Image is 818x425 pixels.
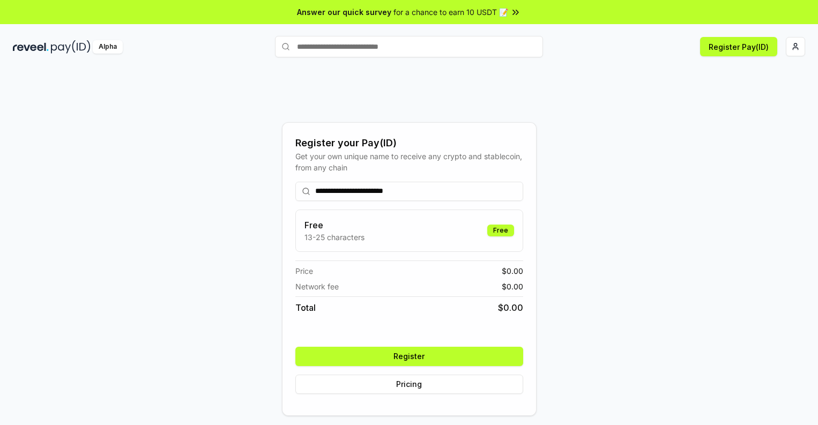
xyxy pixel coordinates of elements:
[295,136,523,151] div: Register your Pay(ID)
[295,347,523,366] button: Register
[498,301,523,314] span: $ 0.00
[297,6,391,18] span: Answer our quick survey
[295,281,339,292] span: Network fee
[700,37,777,56] button: Register Pay(ID)
[304,232,365,243] p: 13-25 characters
[13,40,49,54] img: reveel_dark
[487,225,514,236] div: Free
[51,40,91,54] img: pay_id
[295,151,523,173] div: Get your own unique name to receive any crypto and stablecoin, from any chain
[502,281,523,292] span: $ 0.00
[295,301,316,314] span: Total
[304,219,365,232] h3: Free
[295,375,523,394] button: Pricing
[93,40,123,54] div: Alpha
[295,265,313,277] span: Price
[393,6,508,18] span: for a chance to earn 10 USDT 📝
[502,265,523,277] span: $ 0.00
